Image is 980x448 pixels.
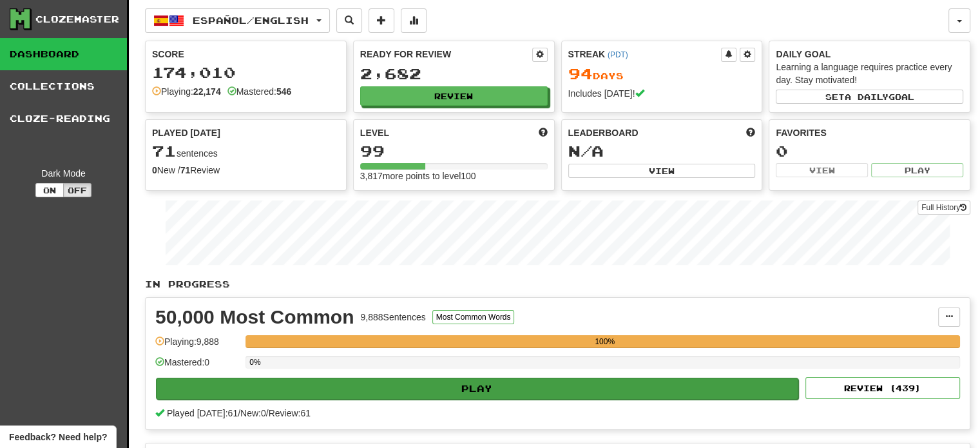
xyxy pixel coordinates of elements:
div: 99 [360,143,548,159]
div: 174,010 [152,64,340,81]
button: On [35,183,64,197]
div: 2,682 [360,66,548,82]
button: View [776,163,868,177]
span: a daily [845,92,889,101]
button: Off [63,183,91,197]
button: Español/English [145,8,330,33]
button: Add sentence to collection [369,8,394,33]
div: 50,000 Most Common [155,307,354,327]
span: / [238,408,240,418]
a: Full History [918,200,970,215]
div: 0 [776,143,963,159]
strong: 0 [152,165,157,175]
div: Includes [DATE]! [568,87,756,100]
p: In Progress [145,278,970,291]
span: / [266,408,269,418]
span: N/A [568,142,604,160]
div: Favorites [776,126,963,139]
div: 100% [249,335,960,348]
button: View [568,164,756,178]
div: Mastered: 0 [155,356,239,377]
span: Level [360,126,389,139]
span: 71 [152,142,177,160]
div: Daily Goal [776,48,963,61]
div: sentences [152,143,340,160]
button: Search sentences [336,8,362,33]
span: Played [DATE]: 61 [167,408,238,418]
button: Review [360,86,548,106]
span: Leaderboard [568,126,639,139]
div: Dark Mode [10,167,117,180]
div: Ready for Review [360,48,532,61]
span: Español / English [193,15,309,26]
div: Clozemaster [35,13,119,26]
div: 9,888 Sentences [360,311,425,324]
strong: 71 [180,165,191,175]
a: (PDT) [608,50,628,59]
span: Played [DATE] [152,126,220,139]
button: Most Common Words [432,310,515,324]
button: Play [871,163,963,177]
span: 94 [568,64,593,83]
div: New / Review [152,164,340,177]
div: 3,817 more points to level 100 [360,170,548,182]
strong: 546 [276,86,291,97]
span: New: 0 [240,408,266,418]
div: Playing: [152,85,221,98]
span: This week in points, UTC [746,126,755,139]
span: Score more points to level up [539,126,548,139]
button: Play [156,378,798,400]
div: Playing: 9,888 [155,335,239,356]
div: Streak [568,48,722,61]
span: Open feedback widget [9,431,107,443]
button: More stats [401,8,427,33]
button: Seta dailygoal [776,90,963,104]
strong: 22,174 [193,86,221,97]
span: Review: 61 [269,408,311,418]
button: Review (439) [805,377,960,399]
div: Learning a language requires practice every day. Stay motivated! [776,61,963,86]
div: Mastered: [227,85,292,98]
div: Day s [568,66,756,83]
div: Score [152,48,340,61]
